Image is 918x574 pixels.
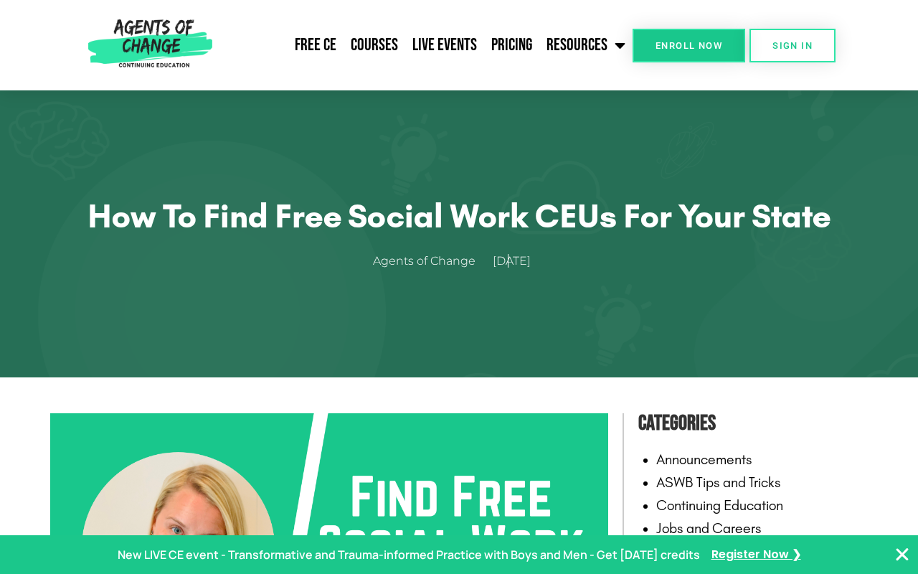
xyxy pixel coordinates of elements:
[656,474,781,491] a: ASWB Tips and Tricks
[493,251,545,272] a: [DATE]
[656,41,722,50] span: Enroll Now
[749,29,836,62] a: SIGN IN
[344,27,405,63] a: Courses
[656,451,752,468] a: Announcements
[86,196,832,236] h1: How to Find Free Social Work CEUs for Your State
[633,29,745,62] a: Enroll Now
[484,27,539,63] a: Pricing
[218,27,633,63] nav: Menu
[288,27,344,63] a: Free CE
[711,545,801,565] a: Register Now ❯
[373,251,475,272] span: Agents of Change
[894,546,911,563] button: Close Banner
[772,41,813,50] span: SIGN IN
[656,497,783,514] a: Continuing Education
[638,406,868,441] h4: Categories
[656,519,762,537] a: Jobs and Careers
[539,27,633,63] a: Resources
[405,27,484,63] a: Live Events
[493,254,531,268] time: [DATE]
[373,251,490,272] a: Agents of Change
[118,545,700,565] p: New LIVE CE event - Transformative and Trauma-informed Practice with Boys and Men - Get [DATE] cr...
